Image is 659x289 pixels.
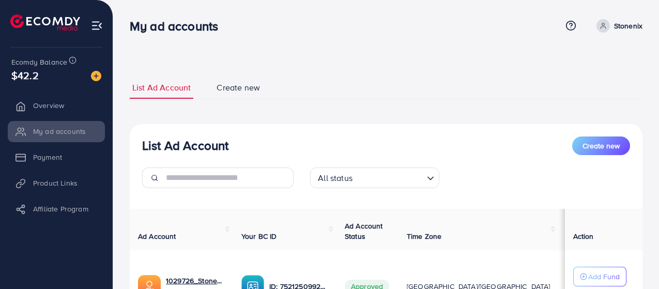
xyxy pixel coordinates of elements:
[345,221,383,241] span: Ad Account Status
[573,231,594,241] span: Action
[142,138,228,153] h3: List Ad Account
[407,231,441,241] span: Time Zone
[91,20,103,32] img: menu
[316,171,355,186] span: All status
[11,68,39,83] span: $42.2
[91,71,101,81] img: image
[241,231,277,241] span: Your BC ID
[310,168,439,188] div: Search for option
[132,82,191,94] span: List Ad Account
[588,270,620,283] p: Add Fund
[583,141,620,151] span: Create new
[217,82,260,94] span: Create new
[592,19,642,33] a: Stonenix
[11,57,67,67] span: Ecomdy Balance
[573,267,626,286] button: Add Fund
[166,276,225,286] a: 1029726_Stonenix_1751178148116
[130,19,226,34] h3: My ad accounts
[614,20,642,32] p: Stonenix
[356,169,423,186] input: Search for option
[572,136,630,155] button: Create new
[10,14,80,31] img: logo
[138,231,176,241] span: Ad Account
